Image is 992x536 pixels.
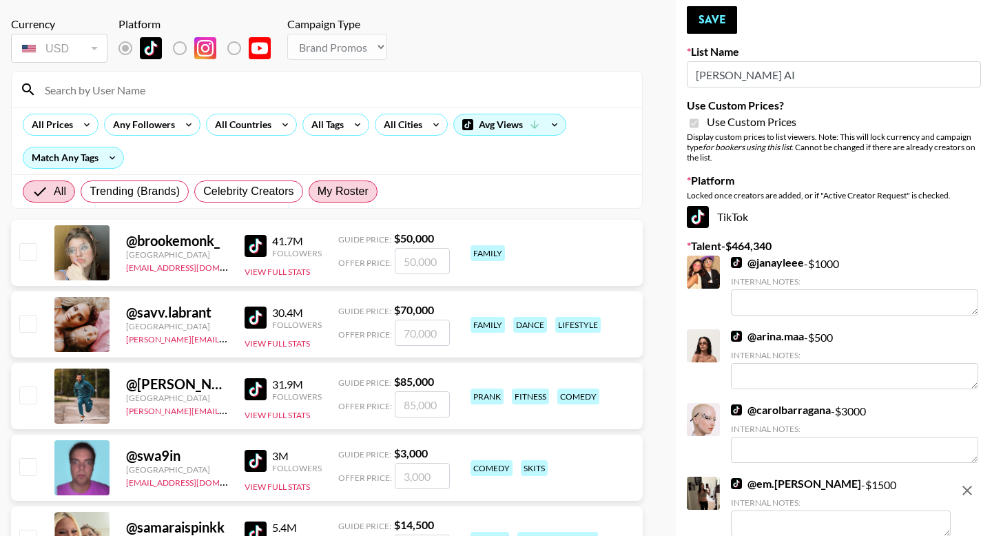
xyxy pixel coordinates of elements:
[512,389,549,404] div: fitness
[555,317,601,333] div: lifestyle
[471,317,505,333] div: family
[245,410,310,420] button: View Full Stats
[731,497,951,508] div: Internal Notes:
[338,473,392,483] span: Offer Price:
[687,132,981,163] div: Display custom prices to list viewers. Note: This will lock currency and campaign type . Cannot b...
[245,338,310,349] button: View Full Stats
[731,257,742,268] img: TikTok
[54,183,66,200] span: All
[126,260,265,273] a: [EMAIL_ADDRESS][DOMAIN_NAME]
[953,477,981,504] button: remove
[126,464,228,475] div: [GEOGRAPHIC_DATA]
[118,34,282,63] div: List locked to TikTok.
[687,45,981,59] label: List Name
[37,79,634,101] input: Search by User Name
[731,424,978,434] div: Internal Notes:
[118,17,282,31] div: Platform
[395,248,450,274] input: 50,000
[338,378,391,388] span: Guide Price:
[395,320,450,346] input: 70,000
[687,6,737,34] button: Save
[731,331,742,342] img: TikTok
[14,37,105,61] div: USD
[731,404,742,415] img: TikTok
[287,17,387,31] div: Campaign Type
[23,147,123,168] div: Match Any Tags
[245,235,267,257] img: TikTok
[731,256,804,269] a: @janayleee
[731,276,978,287] div: Internal Notes:
[394,231,434,245] strong: $ 50,000
[338,401,392,411] span: Offer Price:
[126,232,228,249] div: @ brookemonk_
[394,375,434,388] strong: $ 85,000
[126,447,228,464] div: @ swa9in
[272,234,322,248] div: 41.7M
[394,303,434,316] strong: $ 70,000
[140,37,162,59] img: TikTok
[272,449,322,463] div: 3M
[272,463,322,473] div: Followers
[272,248,322,258] div: Followers
[731,329,804,343] a: @arina.maa
[395,463,450,489] input: 3,000
[272,391,322,402] div: Followers
[338,521,391,531] span: Guide Price:
[249,37,271,59] img: YouTube
[126,519,228,536] div: @ samaraispinkk
[303,114,347,135] div: All Tags
[687,239,981,253] label: Talent - $ 464,340
[338,234,391,245] span: Guide Price:
[471,389,504,404] div: prank
[90,183,180,200] span: Trending (Brands)
[194,37,216,59] img: Instagram
[731,256,978,316] div: - $ 1000
[687,99,981,112] label: Use Custom Prices?
[126,393,228,403] div: [GEOGRAPHIC_DATA]
[557,389,599,404] div: comedy
[687,174,981,187] label: Platform
[471,460,513,476] div: comedy
[272,306,322,320] div: 30.4M
[338,258,392,268] span: Offer Price:
[338,329,392,340] span: Offer Price:
[687,190,981,200] div: Locked once creators are added, or if "Active Creator Request" is checked.
[272,378,322,391] div: 31.9M
[338,306,391,316] span: Guide Price:
[731,350,978,360] div: Internal Notes:
[272,320,322,330] div: Followers
[245,307,267,329] img: TikTok
[731,403,978,463] div: - $ 3000
[395,391,450,418] input: 85,000
[245,450,267,472] img: TikTok
[23,114,76,135] div: All Prices
[513,317,547,333] div: dance
[687,206,981,228] div: TikTok
[521,460,548,476] div: skits
[338,449,391,460] span: Guide Price:
[703,142,792,152] em: for bookers using this list
[11,17,107,31] div: Currency
[375,114,425,135] div: All Cities
[126,475,265,488] a: [EMAIL_ADDRESS][DOMAIN_NAME]
[394,518,434,531] strong: $ 14,500
[272,521,322,535] div: 5.4M
[126,321,228,331] div: [GEOGRAPHIC_DATA]
[394,446,428,460] strong: $ 3,000
[245,378,267,400] img: TikTok
[245,267,310,277] button: View Full Stats
[207,114,274,135] div: All Countries
[126,331,330,344] a: [PERSON_NAME][EMAIL_ADDRESS][DOMAIN_NAME]
[707,115,796,129] span: Use Custom Prices
[731,477,861,491] a: @em.[PERSON_NAME]
[731,329,978,389] div: - $ 500
[731,478,742,489] img: TikTok
[471,245,505,261] div: family
[318,183,369,200] span: My Roster
[245,482,310,492] button: View Full Stats
[126,304,228,321] div: @ savv.labrant
[126,249,228,260] div: [GEOGRAPHIC_DATA]
[126,403,330,416] a: [PERSON_NAME][EMAIL_ADDRESS][DOMAIN_NAME]
[454,114,566,135] div: Avg Views
[11,31,107,65] div: Currency is locked to USD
